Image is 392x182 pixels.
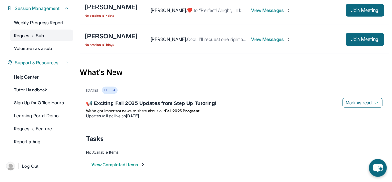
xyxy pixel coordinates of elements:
div: 📢 Exciting Fall 2025 Updates from Step Up Tutoring! [86,99,383,108]
span: [PERSON_NAME] : [151,7,187,13]
a: Request a Sub [10,30,73,41]
button: View Completed Items [91,161,146,168]
a: |Log Out [4,159,73,173]
button: Support & Resources [12,59,69,66]
span: Join Meeting [351,8,379,12]
span: Tasks [86,134,104,143]
img: user-img [6,162,15,171]
span: View Messages [251,36,291,43]
a: Request a Feature [10,123,73,134]
span: | [18,162,19,170]
a: Tutor Handbook [10,84,73,96]
span: ​❤️​ to “ Perfect! Alright, I'll be seeing Nyli [DATE] and [DATE] at 12pm 😃 ” [187,7,333,13]
span: Mark as read [346,100,372,106]
div: [PERSON_NAME] [85,32,138,41]
span: Join Meeting [351,37,379,41]
button: Join Meeting [346,4,384,17]
div: What's New [80,58,389,87]
button: chat-button [369,159,387,177]
a: Sign Up for Office Hours [10,97,73,109]
li: Updates will go live on [86,113,383,119]
div: [PERSON_NAME] [85,3,138,12]
div: No Available Items [86,150,383,155]
span: We’ve got important news to share about our [86,108,165,113]
button: Mark as read [343,98,383,108]
img: Chevron-Right [286,37,291,42]
a: Help Center [10,71,73,83]
a: Weekly Progress Report [10,17,73,28]
span: Session Management [15,5,60,12]
span: Log Out [22,163,39,169]
span: No session in 11 days [85,42,138,47]
a: Report a bug [10,136,73,147]
span: [PERSON_NAME] : [151,37,187,42]
img: Mark as read [375,100,380,105]
strong: [DATE] [126,113,142,118]
span: Support & Resources [15,59,58,66]
span: View Messages [251,7,291,14]
span: No session in 14 days [85,13,138,18]
a: Volunteer as a sub [10,43,73,54]
strong: Fall 2025 Program: [165,108,200,113]
button: Session Management [12,5,69,12]
img: Chevron-Right [286,8,291,13]
a: Learning Portal Demo [10,110,73,122]
div: [DATE] [86,88,98,93]
div: Unread [102,87,117,94]
button: Join Meeting [346,33,384,46]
